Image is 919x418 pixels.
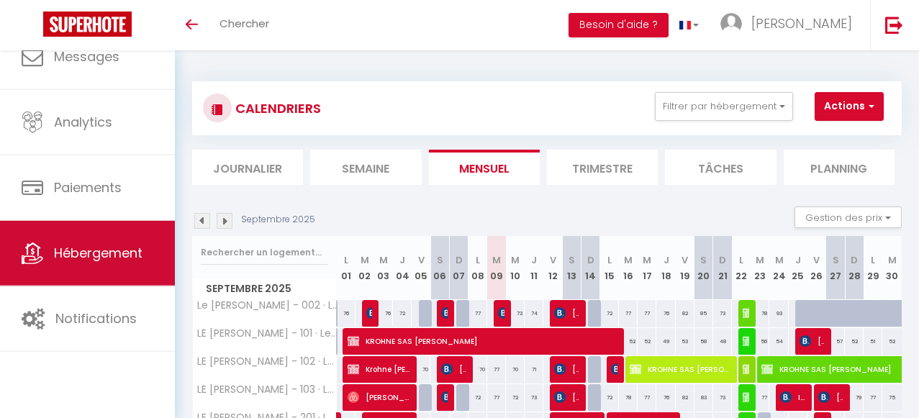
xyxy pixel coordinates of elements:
th: 29 [864,236,882,300]
div: 57 [826,328,845,355]
abbr: L [871,253,875,267]
span: Septembre 2025 [193,278,336,299]
div: 72 [600,384,619,411]
div: 72 [600,300,619,327]
th: 16 [619,236,638,300]
abbr: V [813,253,820,267]
button: Actions [815,92,884,121]
div: 76 [656,300,675,327]
span: [PERSON_NAME] [751,14,852,32]
div: 74 [525,300,543,327]
abbr: M [379,253,388,267]
abbr: M [888,253,897,267]
th: 13 [563,236,581,300]
div: 54 [769,328,788,355]
span: [PERSON_NAME] [498,299,504,327]
th: 23 [751,236,769,300]
span: Refresco Refresco [743,355,749,383]
th: 06 [430,236,449,300]
div: 52 [619,328,638,355]
span: Chercher [219,16,269,31]
abbr: M [492,253,501,267]
div: 83 [694,384,713,411]
abbr: V [682,253,688,267]
abbr: M [624,253,633,267]
th: 14 [581,236,600,300]
abbr: L [476,253,480,267]
li: Tâches [665,150,776,185]
li: Planning [784,150,895,185]
img: ... [720,13,742,35]
div: 56 [751,328,769,355]
span: Krohne [PERSON_NAME] [348,355,410,383]
abbr: L [739,253,743,267]
span: [PERSON_NAME] [441,383,448,411]
div: 77 [751,384,769,411]
span: Ina Pomp [780,383,805,411]
div: 73 [713,300,732,327]
span: KROHNE SAS [PERSON_NAME] [348,327,616,355]
abbr: M [361,253,369,267]
abbr: S [569,253,575,267]
div: 82 [676,384,694,411]
th: 17 [638,236,656,300]
abbr: D [587,253,594,267]
abbr: M [643,253,651,267]
li: Semaine [310,150,421,185]
div: 76 [374,300,393,327]
input: Rechercher un logement... [201,240,328,265]
div: 78 [751,300,769,327]
abbr: D [456,253,463,267]
div: 52 [882,328,902,355]
div: 52 [638,328,656,355]
div: 52 [845,328,864,355]
abbr: J [399,253,405,267]
div: 72 [506,384,525,411]
abbr: J [664,253,669,267]
span: [PERSON_NAME] [441,299,448,327]
span: [PERSON_NAME] [818,383,843,411]
th: 27 [826,236,845,300]
span: [PERSON_NAME] [441,355,466,383]
abbr: S [437,253,443,267]
li: Journalier [192,150,303,185]
li: Mensuel [429,150,540,185]
div: 77 [619,300,638,327]
div: 77 [487,356,506,383]
span: LE [PERSON_NAME] - 103 · Le [PERSON_NAME] ~ Appartement 103 [195,384,339,395]
div: 71 [525,356,543,383]
div: 51 [864,328,882,355]
button: Gestion des prix [794,206,902,228]
th: 30 [882,236,902,300]
span: [PERSON_NAME] [554,355,579,383]
button: Filtrer par hébergement [655,92,793,121]
div: 93 [769,300,788,327]
span: Refresco Morence [743,299,749,327]
span: [PERSON_NAME] [554,383,579,411]
span: LE [PERSON_NAME] - 101 · Le [PERSON_NAME] - Studio T1 de charme [195,328,339,339]
div: 76 [337,300,356,327]
th: 04 [393,236,412,300]
abbr: L [344,253,348,267]
div: 49 [656,328,675,355]
abbr: M [775,253,784,267]
abbr: L [607,253,612,267]
div: 77 [468,300,487,327]
li: Trimestre [547,150,658,185]
span: [PERSON_NAME] [611,355,617,383]
abbr: J [531,253,537,267]
span: Paiements [54,178,122,196]
div: 77 [864,384,882,411]
div: 82 [676,300,694,327]
th: 26 [807,236,826,300]
th: 12 [543,236,562,300]
th: 02 [356,236,374,300]
abbr: D [719,253,726,267]
div: 70 [506,356,525,383]
th: 21 [713,236,732,300]
th: 19 [676,236,694,300]
div: 72 [468,384,487,411]
div: 48 [713,328,732,355]
span: KROHNE SAS [PERSON_NAME] [630,355,730,383]
th: 05 [412,236,430,300]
